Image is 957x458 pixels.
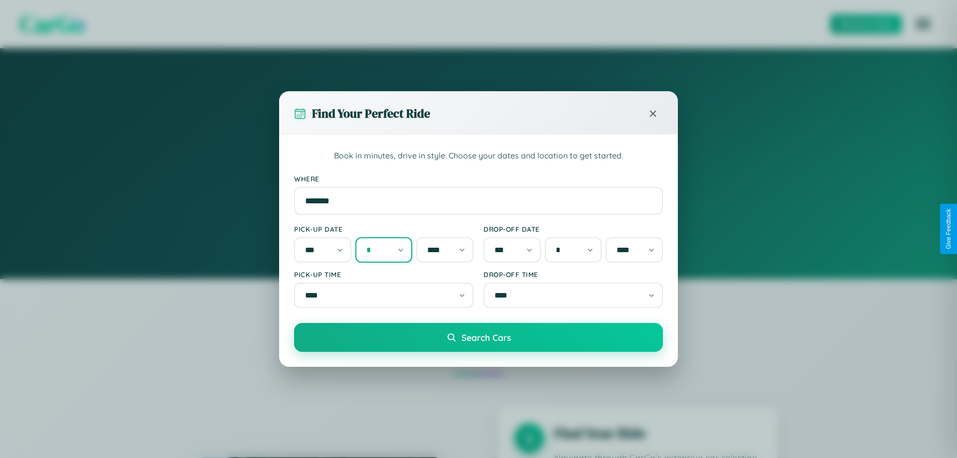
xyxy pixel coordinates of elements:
label: Pick-up Date [294,225,474,233]
label: Where [294,174,663,183]
button: Search Cars [294,323,663,352]
p: Book in minutes, drive in style. Choose your dates and location to get started. [294,150,663,162]
label: Drop-off Date [483,225,663,233]
label: Drop-off Time [483,270,663,279]
span: Search Cars [462,332,511,343]
label: Pick-up Time [294,270,474,279]
h3: Find Your Perfect Ride [312,105,430,122]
